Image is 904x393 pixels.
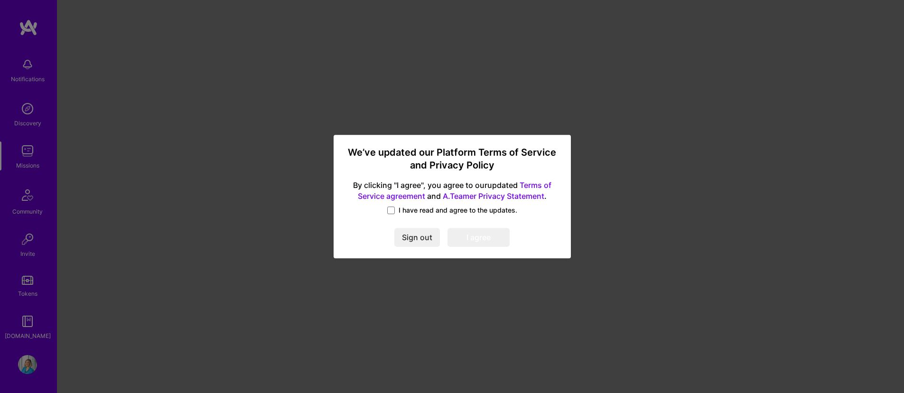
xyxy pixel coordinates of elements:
button: Sign out [394,228,440,247]
span: I have read and agree to the updates. [399,206,517,215]
button: I agree [447,228,510,247]
h3: We’ve updated our Platform Terms of Service and Privacy Policy [345,146,559,172]
a: A.Teamer Privacy Statement [443,191,544,201]
a: Terms of Service agreement [358,180,551,201]
span: By clicking "I agree", you agree to our updated and . [345,180,559,202]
